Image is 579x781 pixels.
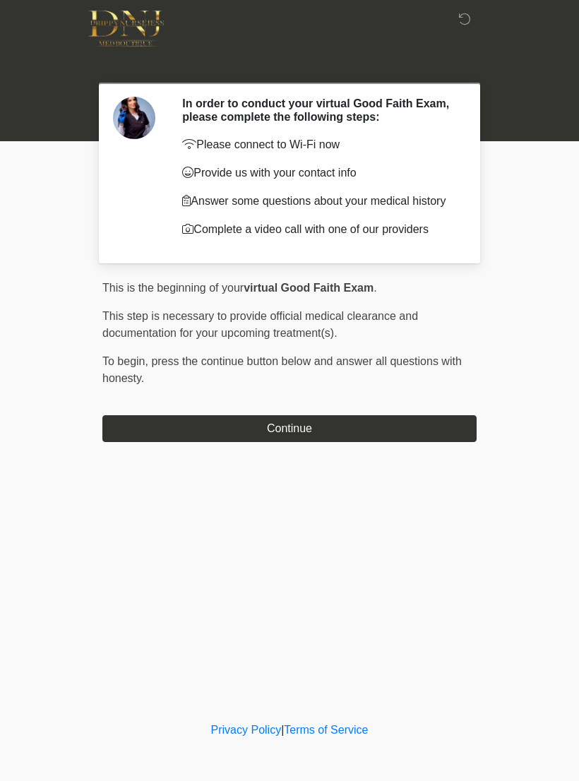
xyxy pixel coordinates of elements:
[211,724,282,736] a: Privacy Policy
[182,193,455,210] p: Answer some questions about your medical history
[182,136,455,153] p: Please connect to Wi-Fi now
[102,355,462,384] span: press the continue button below and answer all questions with honesty.
[281,724,284,736] a: |
[102,355,151,367] span: To begin,
[102,415,477,442] button: Continue
[182,165,455,181] p: Provide us with your contact info
[182,221,455,238] p: Complete a video call with one of our providers
[102,282,244,294] span: This is the beginning of your
[244,282,374,294] strong: virtual Good Faith Exam
[113,97,155,139] img: Agent Avatar
[182,97,455,124] h2: In order to conduct your virtual Good Faith Exam, please complete the following steps:
[88,11,164,47] img: DNJ Med Boutique Logo
[92,51,487,77] h1: ‎ ‎
[102,310,418,339] span: This step is necessary to provide official medical clearance and documentation for your upcoming ...
[374,282,376,294] span: .
[284,724,368,736] a: Terms of Service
